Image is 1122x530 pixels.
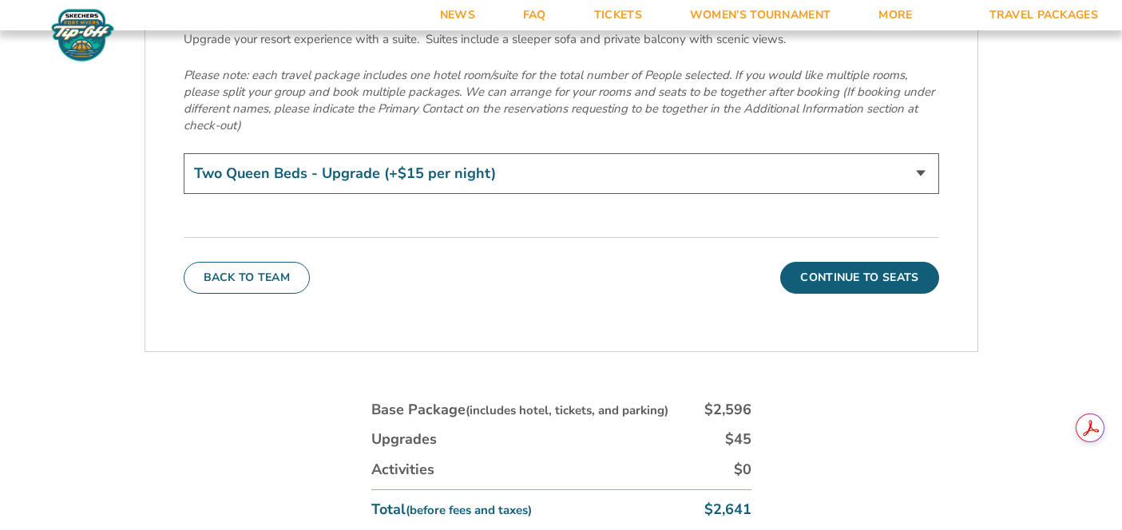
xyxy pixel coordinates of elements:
[371,500,532,520] div: Total
[184,31,939,48] p: Upgrade your resort experience with a suite. Suites include a sleeper sofa and private balcony wi...
[48,8,117,62] img: Fort Myers Tip-Off
[466,402,668,418] small: (includes hotel, tickets, and parking)
[704,500,751,520] div: $2,641
[780,262,938,294] button: Continue To Seats
[371,429,437,449] div: Upgrades
[725,429,751,449] div: $45
[371,400,668,420] div: Base Package
[371,460,434,480] div: Activities
[184,67,934,133] em: Please note: each travel package includes one hotel room/suite for the total number of People sel...
[406,502,532,518] small: (before fees and taxes)
[704,400,751,420] div: $2,596
[184,262,311,294] button: Back To Team
[734,460,751,480] div: $0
